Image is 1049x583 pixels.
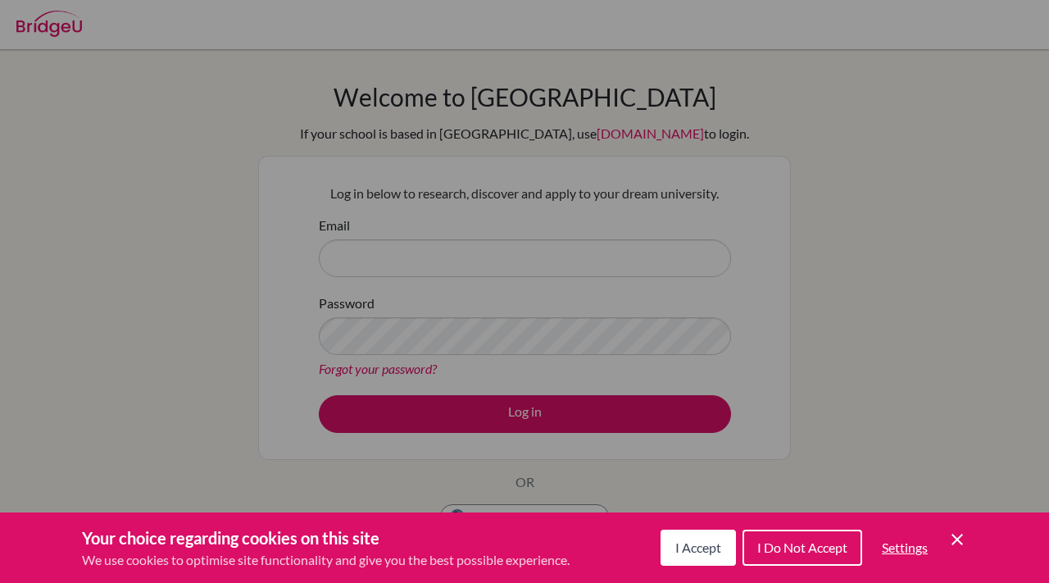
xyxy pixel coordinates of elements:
[757,540,847,555] span: I Do Not Accept
[82,526,570,550] h3: Your choice regarding cookies on this site
[661,530,736,566] button: I Accept
[882,540,928,555] span: Settings
[742,530,862,566] button: I Do Not Accept
[82,550,570,570] p: We use cookies to optimise site functionality and give you the best possible experience.
[947,530,967,549] button: Save and close
[869,531,941,564] button: Settings
[675,540,721,555] span: I Accept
